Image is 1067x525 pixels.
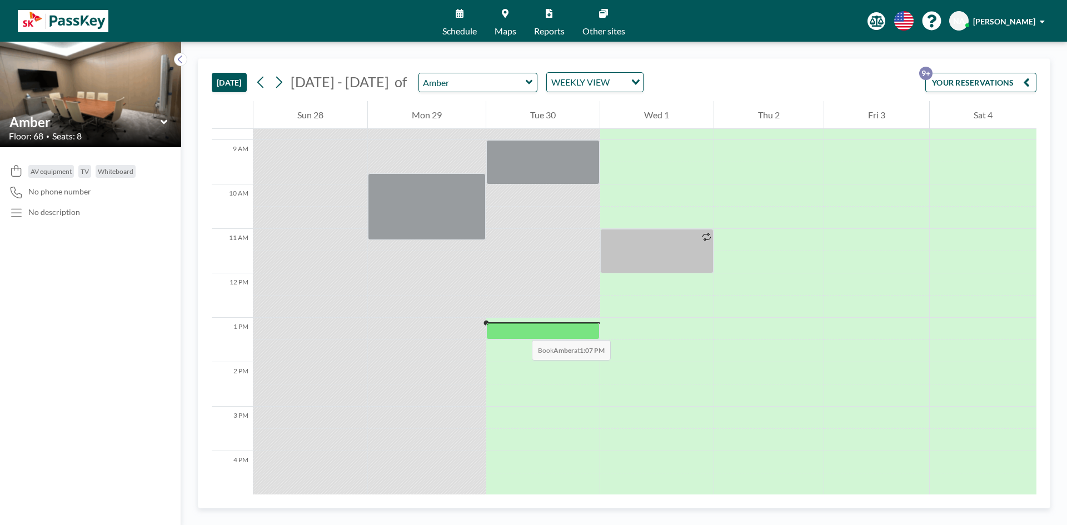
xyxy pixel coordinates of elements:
[582,27,625,36] span: Other sites
[547,73,643,92] div: Search for option
[9,131,43,142] span: Floor: 68
[18,10,108,32] img: organization-logo
[52,131,82,142] span: Seats: 8
[600,101,713,129] div: Wed 1
[212,362,253,407] div: 2 PM
[532,340,611,361] span: Book at
[495,27,516,36] span: Maps
[419,73,526,92] input: Amber
[919,67,933,80] p: 9+
[395,73,407,91] span: of
[973,17,1035,26] span: [PERSON_NAME]
[368,101,486,129] div: Mon 29
[98,167,133,176] span: Whiteboard
[212,318,253,362] div: 1 PM
[930,101,1036,129] div: Sat 4
[46,133,49,140] span: •
[442,27,477,36] span: Schedule
[212,451,253,496] div: 4 PM
[714,101,824,129] div: Thu 2
[212,229,253,273] div: 11 AM
[9,114,161,130] input: Amber
[212,140,253,184] div: 9 AM
[824,101,929,129] div: Fri 3
[28,207,80,217] div: No description
[28,187,91,197] span: No phone number
[534,27,565,36] span: Reports
[291,73,389,90] span: [DATE] - [DATE]
[253,101,367,129] div: Sun 28
[613,75,625,89] input: Search for option
[31,167,72,176] span: AV equipment
[953,16,965,26] span: NA
[554,346,574,354] b: Amber
[81,167,89,176] span: TV
[212,407,253,451] div: 3 PM
[212,184,253,229] div: 10 AM
[486,101,600,129] div: Tue 30
[549,75,612,89] span: WEEKLY VIEW
[212,273,253,318] div: 12 PM
[925,73,1036,92] button: YOUR RESERVATIONS9+
[212,73,247,92] button: [DATE]
[580,346,605,354] b: 1:07 PM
